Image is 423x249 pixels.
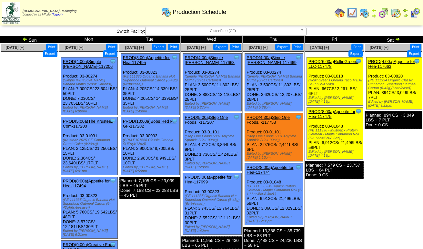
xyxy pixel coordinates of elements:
a: [DATE] [+] [6,45,25,50]
div: Product: 03-00274 PLAN: 3,500CS / 11,802LBS / 25PLT DONE: 3,888CS / 13,110LBS / 28PLT [183,54,241,111]
div: (Step One Foods 5001 Anytime Sprinkle (12-1.09oz)) [247,134,303,142]
img: Tooltip [171,54,178,61]
div: Edited by [PERSON_NAME] [DATE] 6:01pm [63,165,118,173]
img: calendarprod.gif [161,7,171,17]
img: zoroco-logo-small.webp [2,2,20,24]
img: Tooltip [233,114,240,120]
img: Tooltip [110,241,116,248]
div: Product: 03-01031 PLAN: 2,125CS / 21,250LBS / 15PLT DONE: 2,364CS / 23,640LBS / 17PLT [61,117,118,175]
div: (Simple [PERSON_NAME] Banana Muffin (6/9oz Cartons)) [247,75,303,82]
td: Mon [59,36,119,43]
div: (Simple [PERSON_NAME] Banana Muffin (6/9oz Cartons)) [185,75,241,82]
button: Print [230,44,241,50]
img: Tooltip [233,174,240,180]
div: (RollinGreens Ground Taco M'EAT SUP (12-4.5oz)) [308,78,363,86]
img: home.gif [335,8,345,18]
img: Tooltip [233,54,240,61]
a: PROD(8:00a)Appetite for Hea-117495 [123,55,170,65]
img: arrowleft.gif [22,36,27,42]
div: Edited by [PERSON_NAME] [DATE] 4:19pm [308,96,363,104]
img: Tooltip [295,114,302,120]
img: Tooltip [355,58,362,65]
td: Wed [181,36,243,43]
button: Export [103,50,117,57]
a: [DATE] [+] [249,45,267,50]
a: PROD(8:00a)Appetite for Hea-117474 [247,165,293,175]
div: (PE 111335 Organic Banana Nut Superfood Oatmeal Carton (6-43g)(6crtn/case)) [123,75,179,86]
div: (Krusteaz 2025 GF Cinnamon Crumb Cake (8/20oz)) [63,138,118,146]
a: PROD(4:00a)Simple [PERSON_NAME]-117206 [63,59,113,69]
td: Sun [0,36,59,43]
img: Tooltip [414,58,420,65]
a: PROD(4:00a)Simple [PERSON_NAME]-117668 [185,55,235,65]
div: Product: 03-00274 PLAN: 3,500CS / 11,802LBS / 25PLT DONE: 3,620CS / 12,207LBS / 26PLT [245,54,303,111]
img: arrowright.gif [403,13,408,18]
button: Export [407,50,421,57]
img: Tooltip [355,108,362,115]
div: Planned: 7,105 CS ~ 23,039 LBS ~ 45 PLT Done: 7,188 CS ~ 23,288 LBS ~ 45 PLT [119,177,180,199]
div: Edited by [PERSON_NAME] [DATE] 3:22pm [368,100,422,108]
img: Tooltip [110,58,116,65]
div: Product: 03-00823 PLAN: 5,760CS / 19,642LBS / 48PLT DONE: 3,572CS / 12,181LBS / 30PLT [61,177,118,239]
a: PROD(6:00a)RollinGreens LLC-117478 [308,59,358,69]
div: (PE 111336 - Multipack Protein Oatmeal - Maple Cinnamon Roll (5-1.66oz/6ct-8.3oz) ) [308,129,363,140]
div: Product: 03-01048 PLAN: 6,912CS / 21,496LBS / 58PLT DONE: 3,868CS / 12,029LBS / 32PLT [245,163,303,225]
div: Edited by [PERSON_NAME] [DATE] 12:36pm [247,215,303,223]
img: line_graph.gif [347,8,357,18]
span: [DEMOGRAPHIC_DATA] Packaging [23,9,76,13]
div: Product: 03-01101 PLAN: 4,712CS / 3,864LBS / 9PLT DONE: 1,736CS / 1,424LBS / 3PLT [183,113,241,171]
img: arrowleft.gif [403,8,408,13]
a: [DATE] [+] [187,45,206,50]
button: Export [348,50,363,57]
a: PROD(4:00a)Appetite for Hea-117663 [368,59,415,69]
a: PROD(4:00a)Simple [PERSON_NAME]-117669 [247,55,297,65]
button: Export [152,44,166,50]
button: Print [410,44,421,50]
button: Print [292,44,303,50]
div: Product: 03-01018 PLAN: 667CS / 2,261LBS / 6PLT [307,57,363,106]
td: Thu [243,36,305,43]
div: Edited by [PERSON_NAME] [DATE] 1:16pm [247,152,303,160]
a: PROD(10:00a)Bobs Red Mill GF-117282 [123,119,176,129]
div: Product: 03-01101 PLAN: 2,976CS / 2,441LBS / 6PLT [245,113,303,161]
a: [DATE] [+] [65,45,83,50]
button: Print [106,44,117,50]
button: Print [46,44,57,50]
a: PROD(5:00a)Step One Foods, -117207 [185,115,228,125]
img: Tooltip [295,164,302,171]
div: Edited by [PERSON_NAME] [DATE] 6:00pm [63,106,118,113]
button: Print [168,44,179,50]
img: arrowright.gif [371,13,377,18]
button: Print [351,44,363,50]
div: Edited by [PERSON_NAME] [DATE] 4:19pm [308,150,363,158]
a: PROD(5:00a)The Krusteaz Com-117200 [63,119,113,129]
span: [DATE] [+] [310,45,329,50]
span: Logged in as Mfuller [23,9,76,16]
div: (PE 111335 Organic Banana Nut Superfood Oatmeal Carton (6-43g)(6crtn/case)) [63,198,118,210]
div: Edited by [PERSON_NAME] [DATE] 5:39pm [247,102,303,109]
div: (Step One Foods 5001 Anytime Sprinkle (12-1.09oz)) [185,134,241,142]
div: Product: 03-00993 PLAN: 2,900CS / 8,700LBS / 10PLT DONE: 2,983CS / 8,949LBS / 10PLT [121,117,179,175]
img: calendarcustomer.gif [410,8,420,18]
div: Edited by [PERSON_NAME] [DATE] 5:27pm [185,102,241,109]
div: Edited by [PERSON_NAME] [DATE] 1:42pm [185,225,241,233]
div: Edited by [PERSON_NAME] [DATE] 6:59pm [123,165,179,173]
a: [DATE] [+] [370,45,388,50]
td: Sat [364,36,423,43]
span: Production Schedule [173,9,226,16]
img: arrowleft.gif [371,8,377,13]
div: (PE 111335 Organic Banana Nut Superfood Oatmeal Carton (6-43g)(6crtn/case)) [185,194,241,206]
button: Export [275,44,290,50]
div: Planned: 7,579 CS ~ 23,757 LBS ~ 64 PLT Done: 0 CS [305,161,364,179]
img: Tooltip [295,54,302,61]
div: Planned: 894 CS ~ 3,049 LBS ~ 7 PLT Done: 0 CS [365,111,422,129]
a: PROD(4:30a)Step One Foods, -117758 [247,115,290,125]
img: calendarblend.gif [378,8,389,18]
a: [DATE] [+] [125,45,144,50]
a: PROD(8:00a)Appetite for Hea-117494 [63,179,110,188]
